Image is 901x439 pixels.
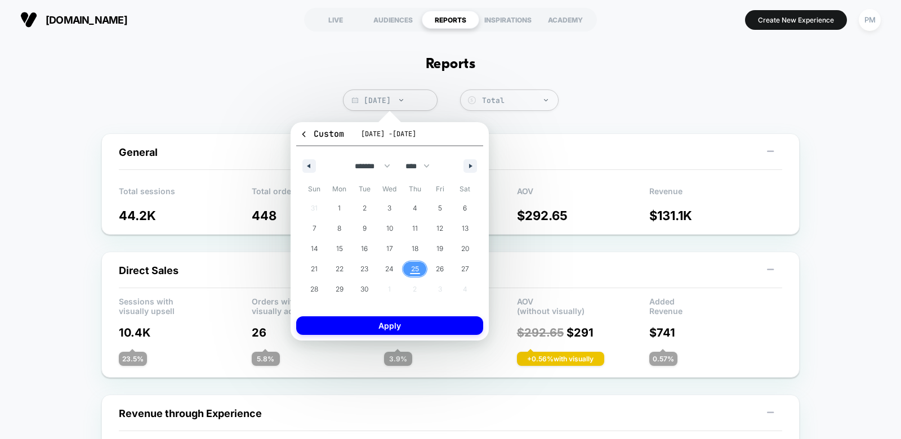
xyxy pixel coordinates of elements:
p: 44.2K [119,208,252,223]
p: Orders with visually added products [252,297,385,313]
button: [DOMAIN_NAME] [17,11,131,29]
button: 28 [302,279,327,299]
p: $ 292.65 [517,208,650,223]
div: ACADEMY [537,11,594,29]
span: Fri [427,180,453,198]
span: 21 [311,259,318,279]
span: 19 [436,239,443,259]
span: 15 [336,239,343,259]
button: 14 [302,239,327,259]
button: 19 [427,239,453,259]
button: 9 [352,218,377,239]
p: $ 291 [517,326,650,339]
div: 23.5 % [119,352,147,366]
span: 13 [462,218,469,239]
span: Thu [402,180,427,198]
span: 8 [337,218,341,239]
button: PM [855,8,884,32]
span: 22 [336,259,344,279]
button: 6 [452,198,478,218]
button: 7 [302,218,327,239]
span: $ 292.65 [517,326,564,339]
span: 10 [386,218,393,239]
span: Tue [352,180,377,198]
span: 29 [336,279,344,299]
button: 18 [402,239,427,259]
span: 18 [412,239,418,259]
button: 1 [327,198,353,218]
img: calendar [352,97,358,103]
div: AUDIENCES [364,11,422,29]
span: 16 [361,239,368,259]
button: 24 [377,259,403,279]
span: 26 [436,259,444,279]
span: 14 [311,239,318,259]
tspan: $ [470,97,473,103]
button: 2 [352,198,377,218]
button: 5 [427,198,453,218]
div: INSPIRATIONS [479,11,537,29]
span: 5 [438,198,442,218]
div: PM [859,9,881,31]
span: 20 [461,239,469,259]
span: 1 [338,198,341,218]
span: 9 [363,218,367,239]
p: $ 741 [649,326,782,339]
button: 29 [327,279,353,299]
span: 17 [386,239,393,259]
span: Sat [452,180,478,198]
span: 3 [387,198,391,218]
button: 21 [302,259,327,279]
button: 16 [352,239,377,259]
p: Revenue [649,186,782,203]
span: Mon [327,180,353,198]
p: AOV [517,186,650,203]
span: 23 [360,259,368,279]
img: Visually logo [20,11,37,28]
button: 8 [327,218,353,239]
button: 10 [377,218,403,239]
p: Added Revenue [649,297,782,313]
span: Custom [300,128,344,140]
span: [DOMAIN_NAME] [46,14,127,26]
div: REPORTS [422,11,479,29]
button: 22 [327,259,353,279]
button: 4 [402,198,427,218]
button: 3 [377,198,403,218]
span: 7 [313,218,316,239]
span: 28 [310,279,318,299]
span: Direct Sales [119,265,179,276]
button: 13 [452,218,478,239]
button: 26 [427,259,453,279]
span: 11 [412,218,418,239]
span: [DATE] [343,89,438,111]
div: + 0.56 % with visually [517,352,604,366]
div: 0.57 % [649,352,677,366]
span: 27 [461,259,469,279]
button: 12 [427,218,453,239]
span: 4 [413,198,417,218]
button: Apply [296,316,483,335]
p: Total sessions [119,186,252,203]
button: 20 [452,239,478,259]
button: 15 [327,239,353,259]
span: 2 [363,198,367,218]
p: Total orders [252,186,385,203]
span: Sun [302,180,327,198]
span: 30 [360,279,368,299]
img: end [544,99,548,101]
button: 17 [377,239,403,259]
button: 27 [452,259,478,279]
span: General [119,146,158,158]
span: 24 [385,259,394,279]
img: end [399,99,403,101]
span: 25 [411,259,419,279]
span: [DATE] - [DATE] [361,129,416,138]
p: $ 131.1K [649,208,782,223]
div: 5.8 % [252,352,280,366]
span: 6 [463,198,467,218]
p: Sessions with visually upsell [119,297,252,313]
span: Revenue through Experience [119,407,262,419]
p: 10.4K [119,326,252,339]
button: 11 [402,218,427,239]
